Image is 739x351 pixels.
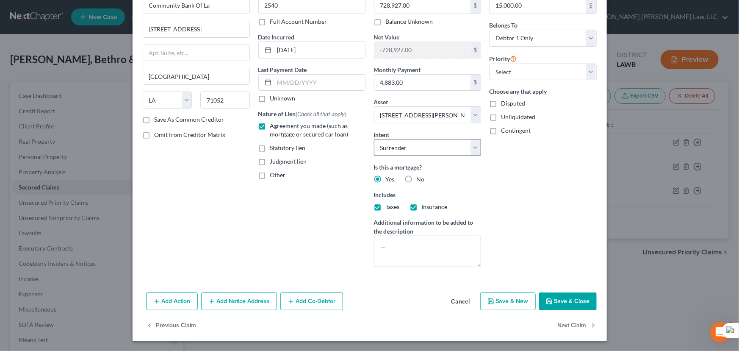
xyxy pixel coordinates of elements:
[501,113,536,120] span: Unliquidated
[501,100,526,107] span: Disputed
[143,68,249,84] input: Enter city...
[374,163,481,172] label: Is this a mortgage?
[146,292,198,310] button: Add Action
[480,292,536,310] button: Save & New
[143,45,249,61] input: Apt, Suite, etc...
[258,109,347,118] label: Nature of Lien
[296,110,347,117] span: (Check all that apply)
[280,292,343,310] button: Add Co-Debtor
[258,65,307,74] label: Last Payment Date
[258,33,295,42] label: Date Incurred
[374,130,390,139] label: Intent
[270,144,306,151] span: Statutory lien
[374,42,471,58] input: 0.00
[471,75,481,91] div: $
[155,115,224,124] label: Save As Common Creditor
[155,131,226,138] span: Omit from Creditor Matrix
[270,171,286,178] span: Other
[374,75,471,91] input: 0.00
[386,203,400,210] span: Taxes
[386,17,433,26] label: Balance Unknown
[374,98,388,106] span: Asset
[422,203,448,210] span: Insurance
[274,42,365,58] input: MM/DD/YYYY
[270,122,349,138] span: Agreement you made (such as mortgage or secured car loan)
[270,17,327,26] label: Full Account Number
[374,65,421,74] label: Monthly Payment
[445,293,477,310] button: Cancel
[558,317,597,335] button: Next Claim
[146,317,197,335] button: Previous Claim
[270,94,296,103] label: Unknown
[270,158,307,165] span: Judgment lien
[490,87,597,96] label: Choose any that apply
[201,292,277,310] button: Add Notice Address
[374,33,400,42] label: Net Value
[710,322,731,343] iframe: Intercom live chat
[274,75,365,91] input: MM/DD/YYYY
[728,322,734,329] span: 4
[490,22,518,29] span: Belongs To
[143,21,249,37] input: Enter address...
[200,92,250,109] input: Enter zip...
[417,175,425,183] span: No
[386,175,395,183] span: Yes
[501,127,531,134] span: Contingent
[539,292,597,310] button: Save & Close
[471,42,481,58] div: $
[374,190,481,199] label: Includes
[490,53,517,64] label: Priority
[374,218,481,236] label: Additional information to be added to the description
